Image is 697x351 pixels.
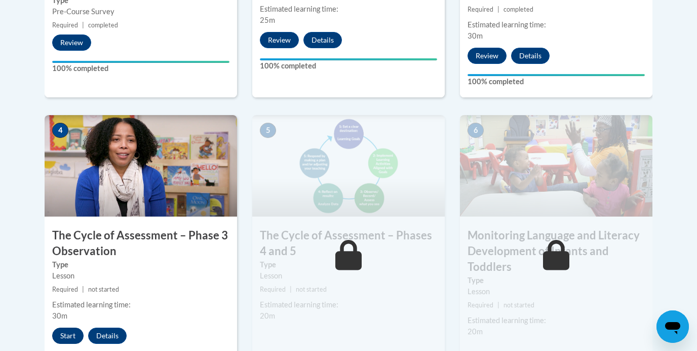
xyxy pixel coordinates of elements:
[468,31,483,40] span: 30m
[45,228,237,259] h3: The Cycle of Assessment – Phase 3 Observation
[52,34,91,51] button: Review
[252,115,445,217] img: Course Image
[52,328,84,344] button: Start
[52,63,229,74] label: 100% completed
[504,301,534,309] span: not started
[468,286,645,297] div: Lesson
[260,311,275,320] span: 20m
[52,311,67,320] span: 30m
[468,76,645,87] label: 100% completed
[511,48,550,64] button: Details
[260,123,276,138] span: 5
[468,123,484,138] span: 6
[88,328,127,344] button: Details
[52,299,229,310] div: Estimated learning time:
[460,228,652,274] h3: Monitoring Language and Literacy Development of Infants and Toddlers
[260,58,437,60] div: Your progress
[260,286,286,293] span: Required
[52,270,229,282] div: Lesson
[296,286,327,293] span: not started
[88,21,118,29] span: completed
[52,6,229,17] div: Pre-Course Survey
[468,6,493,13] span: Required
[88,286,119,293] span: not started
[82,21,84,29] span: |
[260,299,437,310] div: Estimated learning time:
[260,259,437,270] label: Type
[468,301,493,309] span: Required
[303,32,342,48] button: Details
[52,259,229,270] label: Type
[52,61,229,63] div: Your progress
[260,60,437,72] label: 100% completed
[252,228,445,259] h3: The Cycle of Assessment – Phases 4 and 5
[260,270,437,282] div: Lesson
[468,74,645,76] div: Your progress
[260,4,437,15] div: Estimated learning time:
[52,286,78,293] span: Required
[497,301,499,309] span: |
[468,327,483,336] span: 20m
[504,6,533,13] span: completed
[497,6,499,13] span: |
[290,286,292,293] span: |
[468,48,507,64] button: Review
[52,123,68,138] span: 4
[45,115,237,217] img: Course Image
[82,286,84,293] span: |
[260,32,299,48] button: Review
[468,315,645,326] div: Estimated learning time:
[460,115,652,217] img: Course Image
[260,16,275,24] span: 25m
[468,19,645,30] div: Estimated learning time:
[52,21,78,29] span: Required
[468,275,645,286] label: Type
[656,310,689,343] iframe: Button to launch messaging window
